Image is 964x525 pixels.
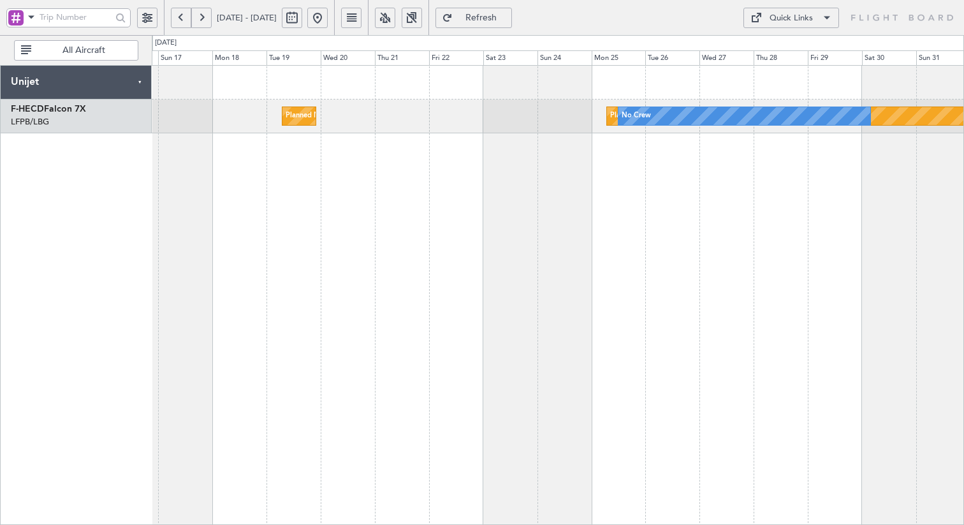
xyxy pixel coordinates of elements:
span: All Aircraft [34,46,134,55]
a: LFPB/LBG [11,116,49,128]
div: [DATE] [155,38,177,48]
div: Wed 27 [699,50,754,66]
div: Quick Links [770,12,813,25]
div: Sat 30 [862,50,916,66]
button: Quick Links [743,8,839,28]
div: Thu 21 [375,50,429,66]
div: Sun 17 [158,50,212,66]
div: Tue 26 [645,50,699,66]
span: F-HECD [11,105,44,114]
div: Tue 19 [267,50,321,66]
div: Mon 25 [592,50,646,66]
a: F-HECDFalcon 7X [11,105,86,114]
div: Mon 18 [212,50,267,66]
button: Refresh [435,8,512,28]
div: Wed 20 [321,50,375,66]
span: Refresh [455,13,508,22]
input: Trip Number [40,8,112,27]
span: [DATE] - [DATE] [217,12,277,24]
div: No Crew [622,107,651,126]
div: Planned Maint [GEOGRAPHIC_DATA] ([GEOGRAPHIC_DATA]) [610,107,811,126]
div: Sat 23 [483,50,537,66]
button: All Aircraft [14,40,138,61]
div: Fri 29 [808,50,862,66]
div: Thu 28 [754,50,808,66]
div: Sun 24 [537,50,592,66]
div: Planned Maint [GEOGRAPHIC_DATA] ([GEOGRAPHIC_DATA]) [286,107,486,126]
div: Fri 22 [429,50,483,66]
